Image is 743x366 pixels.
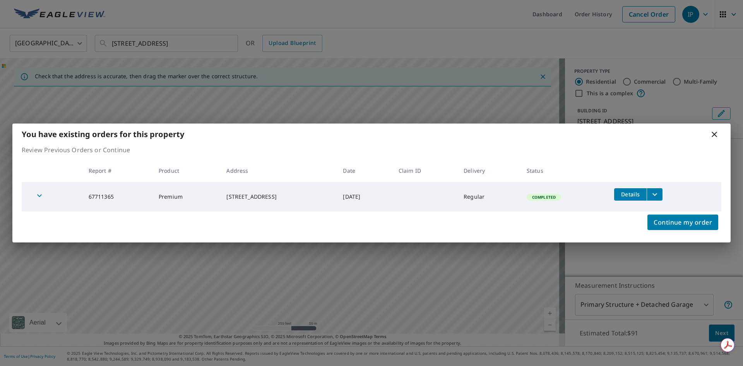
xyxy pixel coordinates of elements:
[82,182,152,211] td: 67711365
[337,159,392,182] th: Date
[22,145,721,155] p: Review Previous Orders or Continue
[220,159,337,182] th: Address
[226,193,330,201] div: [STREET_ADDRESS]
[392,159,457,182] th: Claim ID
[647,215,718,230] button: Continue my order
[654,217,712,228] span: Continue my order
[527,194,560,200] span: Completed
[614,188,647,201] button: detailsBtn-67711365
[647,188,663,201] button: filesDropdownBtn-67711365
[337,182,392,211] td: [DATE]
[619,191,642,198] span: Details
[457,159,520,182] th: Delivery
[152,159,220,182] th: Product
[520,159,608,182] th: Status
[457,182,520,211] td: Regular
[82,159,152,182] th: Report #
[22,129,184,139] b: You have existing orders for this property
[152,182,220,211] td: Premium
